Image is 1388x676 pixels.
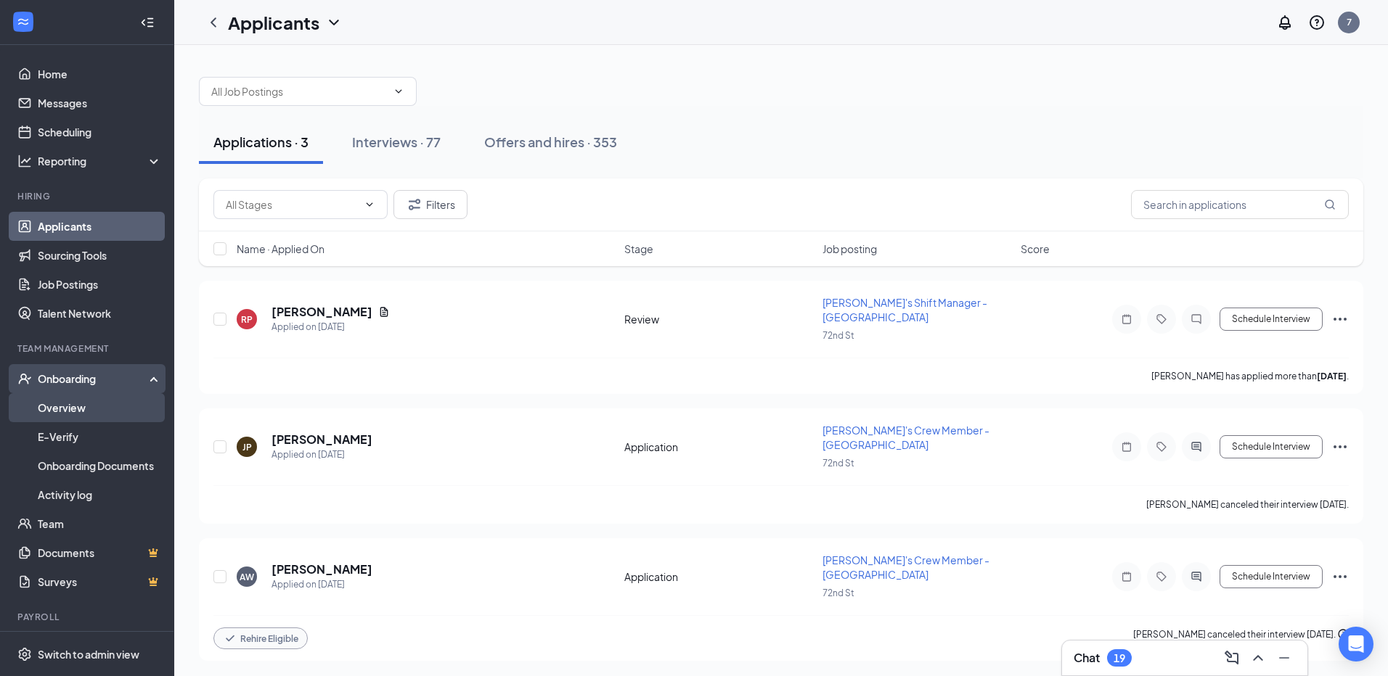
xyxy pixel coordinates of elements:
a: SurveysCrown [38,567,162,596]
a: Home [38,59,162,88]
button: ChevronUp [1246,646,1270,669]
svg: Checkmark [223,631,237,646]
a: DocumentsCrown [38,538,162,567]
span: Job posting [822,242,877,256]
a: Overview [38,393,162,422]
button: Filter Filters [393,190,468,219]
h5: [PERSON_NAME] [272,561,372,577]
svg: ChatInactive [1188,313,1205,325]
h5: [PERSON_NAME] [272,304,372,320]
svg: ChevronDown [325,14,343,31]
svg: QuestionInfo [1308,14,1326,31]
span: 72nd St [822,330,854,341]
b: [DATE] [1317,371,1347,382]
div: Reporting [38,154,163,168]
div: Team Management [17,342,159,355]
button: Schedule Interview [1220,435,1323,458]
span: [PERSON_NAME]'s Shift Manager - [GEOGRAPHIC_DATA] [822,296,987,323]
svg: Ellipses [1331,310,1349,328]
svg: Ellipses [1331,568,1349,585]
div: Switch to admin view [38,647,139,661]
h1: Applicants [228,10,319,35]
span: Rehire Eligible [240,632,298,645]
span: Stage [624,242,653,256]
h5: [PERSON_NAME] [272,432,372,448]
span: [PERSON_NAME]'s Crew Member - [GEOGRAPHIC_DATA] [822,424,989,451]
div: Applications · 3 [213,133,309,151]
svg: ActiveChat [1188,571,1205,582]
div: AW [240,571,254,583]
div: [PERSON_NAME] canceled their interview [DATE]. [1133,627,1349,649]
div: Application [624,440,814,454]
a: Messages [38,88,162,118]
div: Onboarding [38,371,150,386]
input: Search in applications [1131,190,1349,219]
svg: Minimize [1275,649,1293,667]
svg: Analysis [17,154,32,168]
div: RP [241,313,253,326]
a: Sourcing Tools [38,241,162,270]
svg: ChevronUp [1249,649,1267,667]
div: Payroll [17,611,159,623]
svg: Note [1118,313,1135,325]
a: Team [38,509,162,538]
span: Name · Applied On [237,242,324,256]
svg: WorkstreamLogo [16,15,30,29]
div: [PERSON_NAME] canceled their interview [DATE]. [1146,498,1349,512]
div: Application [624,569,814,584]
svg: Notifications [1276,14,1294,31]
svg: Settings [17,647,32,661]
div: JP [242,441,252,453]
div: Review [624,312,814,326]
div: Interviews · 77 [352,133,441,151]
a: Talent Network [38,299,162,328]
h3: Chat [1074,650,1100,666]
input: All Job Postings [211,83,387,99]
svg: ChevronDown [364,199,375,210]
div: Applied on [DATE] [272,448,372,462]
svg: ActiveChat [1188,441,1205,453]
div: Hiring [17,190,159,202]
button: Schedule Interview [1220,308,1323,331]
svg: ChevronDown [393,86,404,97]
span: 72nd St [822,588,854,598]
svg: MagnifyingGlass [1324,199,1336,210]
a: Scheduling [38,118,162,147]
a: Job Postings [38,270,162,299]
svg: Tag [1153,571,1170,582]
div: Open Intercom Messenger [1339,627,1373,661]
svg: Info [1337,628,1349,640]
svg: Tag [1153,441,1170,453]
svg: Note [1118,441,1135,453]
div: 7 [1347,16,1352,28]
input: All Stages [226,197,358,213]
span: 72nd St [822,458,854,469]
div: Offers and hires · 353 [484,133,617,151]
a: Onboarding Documents [38,451,162,480]
div: Applied on [DATE] [272,577,372,592]
svg: Tag [1153,313,1170,325]
svg: UserCheck [17,371,32,386]
svg: Collapse [140,15,155,30]
button: Schedule Interview [1220,565,1323,588]
svg: Document [378,306,390,318]
svg: ComposeMessage [1223,649,1241,667]
svg: ChevronLeft [205,14,222,31]
svg: Filter [406,196,423,213]
a: Applicants [38,212,162,241]
button: ComposeMessage [1220,646,1244,669]
a: E-Verify [38,422,162,451]
button: Minimize [1273,646,1296,669]
div: 19 [1114,652,1125,664]
span: Score [1021,242,1050,256]
a: Activity log [38,480,162,509]
span: [PERSON_NAME]'s Crew Member - [GEOGRAPHIC_DATA] [822,553,989,581]
div: Applied on [DATE] [272,320,390,334]
svg: Note [1118,571,1135,582]
p: [PERSON_NAME] has applied more than . [1151,370,1349,382]
svg: Ellipses [1331,438,1349,456]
